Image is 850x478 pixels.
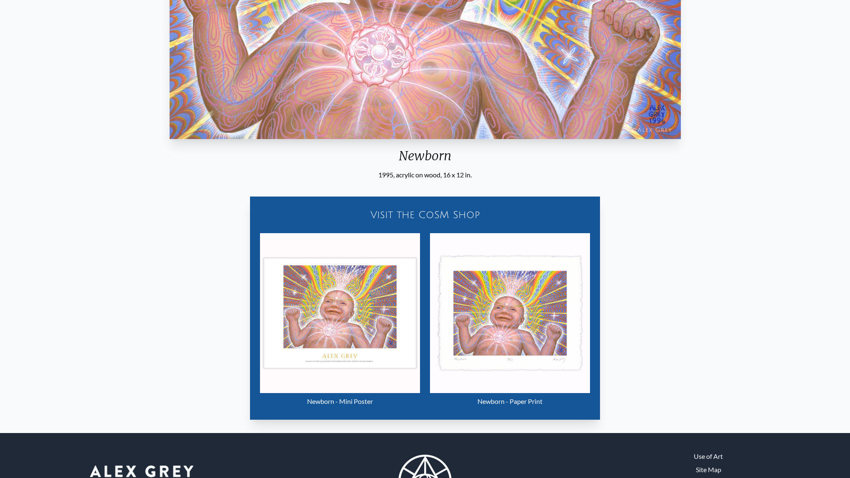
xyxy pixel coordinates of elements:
[430,233,590,410] a: Newborn - Paper Print
[430,233,590,393] img: Newborn - Paper Print
[260,393,420,410] div: Newborn - Mini Poster
[166,148,685,170] div: Newborn
[694,451,723,461] a: Use of Art
[166,170,685,180] div: 1995, acrylic on wood, 16 x 12 in.
[260,233,420,393] img: Newborn - Mini Poster
[430,393,590,410] div: Newborn - Paper Print
[696,465,721,475] a: Site Map
[255,202,595,228] a: Visit the CoSM Shop
[260,233,420,410] a: Newborn - Mini Poster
